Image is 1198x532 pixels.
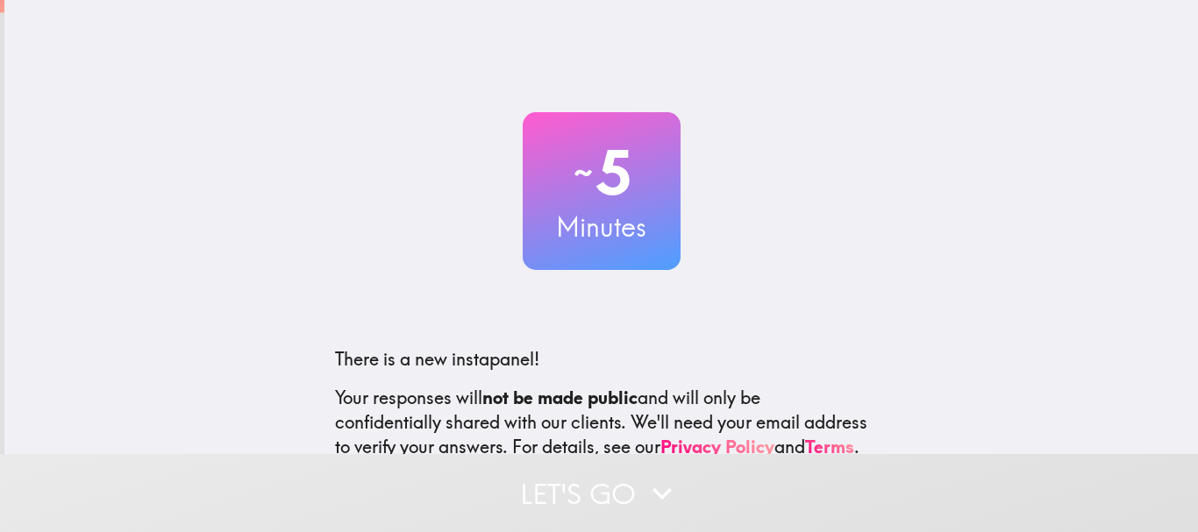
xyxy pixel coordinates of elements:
a: Privacy Policy [660,436,774,458]
a: Terms [805,436,854,458]
h3: Minutes [523,209,681,245]
h2: 5 [523,137,681,209]
span: ~ [571,146,595,199]
b: not be made public [482,387,638,408]
span: There is a new instapanel! [335,348,539,370]
p: Your responses will and will only be confidentially shared with our clients. We'll need your emai... [335,386,868,459]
